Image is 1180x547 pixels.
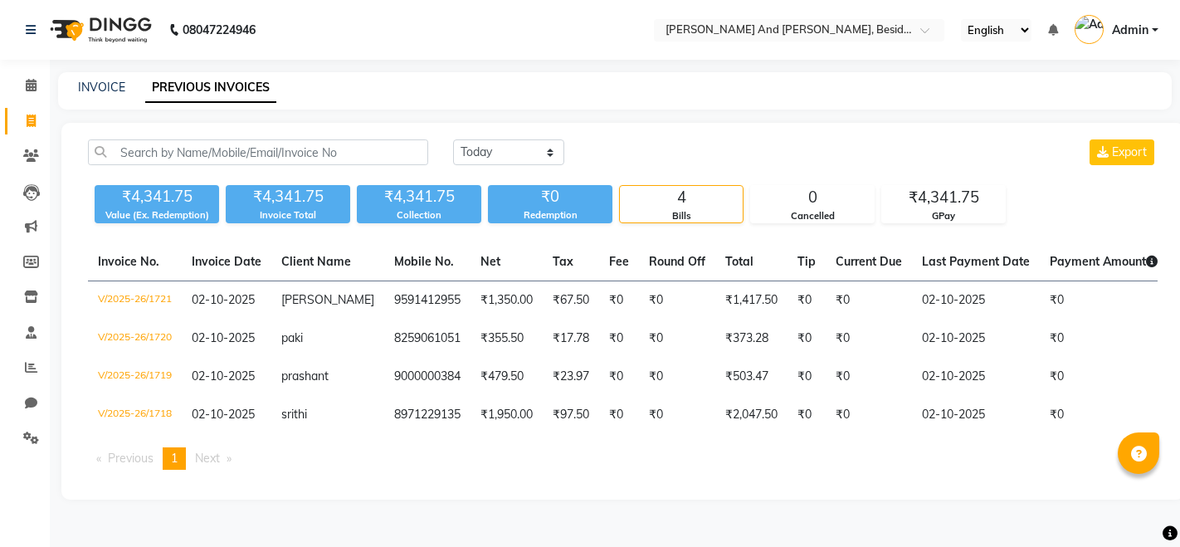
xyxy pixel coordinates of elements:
[226,185,350,208] div: ₹4,341.75
[543,358,599,396] td: ₹23.97
[1075,15,1104,44] img: Admin
[95,208,219,222] div: Value (Ex. Redemption)
[98,254,159,269] span: Invoice No.
[192,407,255,422] span: 02-10-2025
[609,254,629,269] span: Fee
[599,281,639,320] td: ₹0
[912,396,1040,434] td: 02-10-2025
[88,320,182,358] td: V/2025-26/1720
[488,208,612,222] div: Redemption
[471,320,543,358] td: ₹355.50
[281,369,329,383] span: prashant
[826,396,912,434] td: ₹0
[488,185,612,208] div: ₹0
[1112,22,1148,39] span: Admin
[715,281,787,320] td: ₹1,417.50
[1040,358,1168,396] td: ₹0
[357,208,481,222] div: Collection
[826,358,912,396] td: ₹0
[281,254,351,269] span: Client Name
[649,254,705,269] span: Round Off
[1112,144,1147,159] span: Export
[1040,396,1168,434] td: ₹0
[384,396,471,434] td: 8971229135
[826,320,912,358] td: ₹0
[192,369,255,383] span: 02-10-2025
[471,358,543,396] td: ₹479.50
[639,396,715,434] td: ₹0
[183,7,256,53] b: 08047224946
[725,254,753,269] span: Total
[599,396,639,434] td: ₹0
[543,281,599,320] td: ₹67.50
[88,358,182,396] td: V/2025-26/1719
[826,281,912,320] td: ₹0
[912,358,1040,396] td: 02-10-2025
[751,186,874,209] div: 0
[192,330,255,345] span: 02-10-2025
[1050,254,1158,269] span: Payment Amount
[639,358,715,396] td: ₹0
[192,292,255,307] span: 02-10-2025
[145,73,276,103] a: PREVIOUS INVOICES
[882,209,1005,223] div: GPay
[787,320,826,358] td: ₹0
[384,320,471,358] td: 8259061051
[912,281,1040,320] td: 02-10-2025
[88,396,182,434] td: V/2025-26/1718
[394,254,454,269] span: Mobile No.
[384,358,471,396] td: 9000000384
[226,208,350,222] div: Invoice Total
[88,281,182,320] td: V/2025-26/1721
[639,320,715,358] td: ₹0
[1040,320,1168,358] td: ₹0
[882,186,1005,209] div: ₹4,341.75
[553,254,573,269] span: Tax
[95,185,219,208] div: ₹4,341.75
[281,292,374,307] span: [PERSON_NAME]
[471,281,543,320] td: ₹1,350.00
[384,281,471,320] td: 9591412955
[195,451,220,466] span: Next
[599,320,639,358] td: ₹0
[922,254,1030,269] span: Last Payment Date
[480,254,500,269] span: Net
[281,330,303,345] span: paki
[42,7,156,53] img: logo
[108,451,154,466] span: Previous
[171,451,178,466] span: 1
[620,209,743,223] div: Bills
[78,80,125,95] a: INVOICE
[912,320,1040,358] td: 02-10-2025
[357,185,481,208] div: ₹4,341.75
[787,358,826,396] td: ₹0
[836,254,902,269] span: Current Due
[543,320,599,358] td: ₹17.78
[192,254,261,269] span: Invoice Date
[281,407,307,422] span: srithi
[787,396,826,434] td: ₹0
[715,358,787,396] td: ₹503.47
[620,186,743,209] div: 4
[639,281,715,320] td: ₹0
[88,139,428,165] input: Search by Name/Mobile/Email/Invoice No
[715,396,787,434] td: ₹2,047.50
[1090,139,1154,165] button: Export
[751,209,874,223] div: Cancelled
[599,358,639,396] td: ₹0
[797,254,816,269] span: Tip
[787,281,826,320] td: ₹0
[88,447,1158,470] nav: Pagination
[1040,281,1168,320] td: ₹0
[715,320,787,358] td: ₹373.28
[471,396,543,434] td: ₹1,950.00
[543,396,599,434] td: ₹97.50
